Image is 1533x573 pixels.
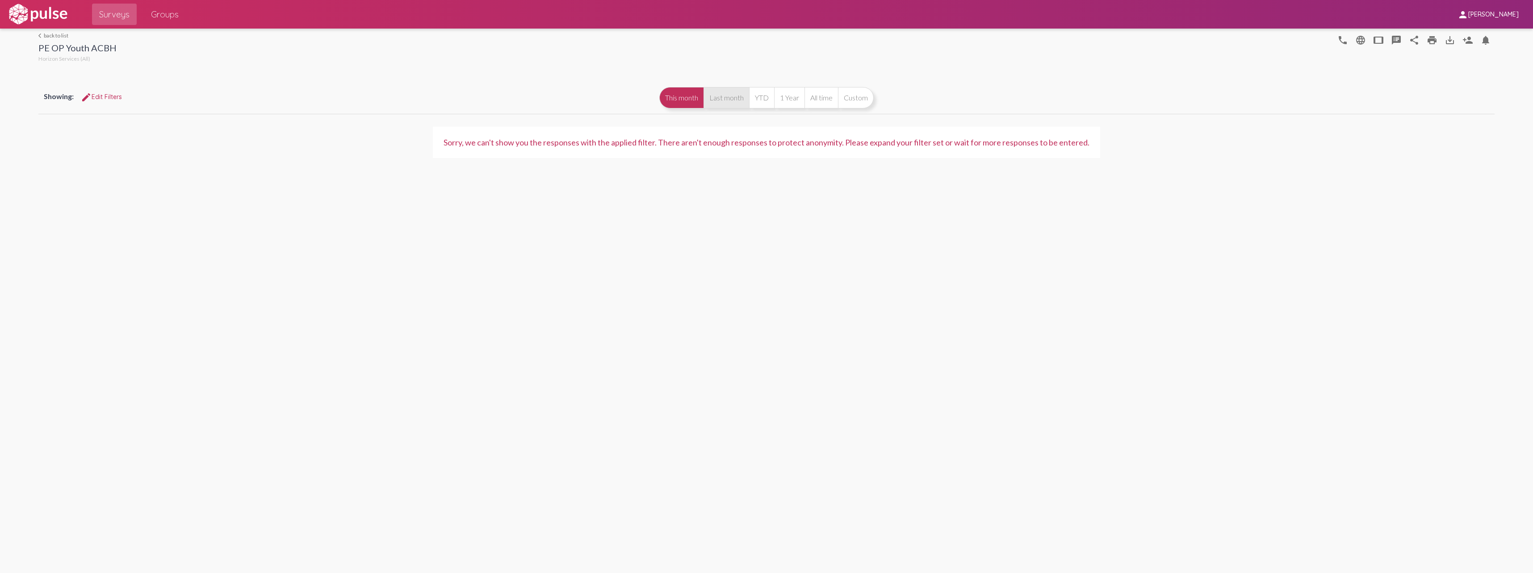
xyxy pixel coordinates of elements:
[1427,35,1437,46] mat-icon: print
[38,55,90,62] span: Horizon Services (All)
[1373,35,1384,46] mat-icon: tablet
[81,93,122,101] span: Edit Filters
[1477,31,1495,49] button: Bell
[144,4,186,25] a: Groups
[1370,31,1387,49] button: tablet
[7,3,69,25] img: white-logo.svg
[1441,31,1459,49] button: Download
[81,92,92,103] mat-icon: Edit Filters
[1459,31,1477,49] button: Person
[659,87,704,108] button: This month
[1445,35,1455,46] mat-icon: Download
[1458,9,1468,20] mat-icon: person
[1337,35,1348,46] mat-icon: language
[1387,31,1405,49] button: speaker_notes
[1405,31,1423,49] button: Share
[1391,35,1402,46] mat-icon: speaker_notes
[444,137,1089,147] div: Sorry, we can't show you the responses with the applied filter. There aren't enough responses to ...
[749,87,774,108] button: YTD
[151,6,179,22] span: Groups
[38,32,117,39] a: back to list
[38,33,44,38] mat-icon: arrow_back_ios
[1352,31,1370,49] button: language
[38,42,117,55] div: PE OP Youth ACBH
[1480,35,1491,46] mat-icon: Bell
[92,4,137,25] a: Surveys
[44,92,74,100] span: Showing:
[1468,11,1519,19] span: [PERSON_NAME]
[1423,31,1441,49] a: print
[774,87,804,108] button: 1 Year
[1409,35,1420,46] mat-icon: Share
[1334,31,1352,49] button: language
[1450,6,1526,22] button: [PERSON_NAME]
[74,89,129,105] button: Edit FiltersEdit Filters
[1355,35,1366,46] mat-icon: language
[1462,35,1473,46] mat-icon: Person
[704,87,749,108] button: Last month
[99,6,130,22] span: Surveys
[804,87,838,108] button: All time
[838,87,874,108] button: Custom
